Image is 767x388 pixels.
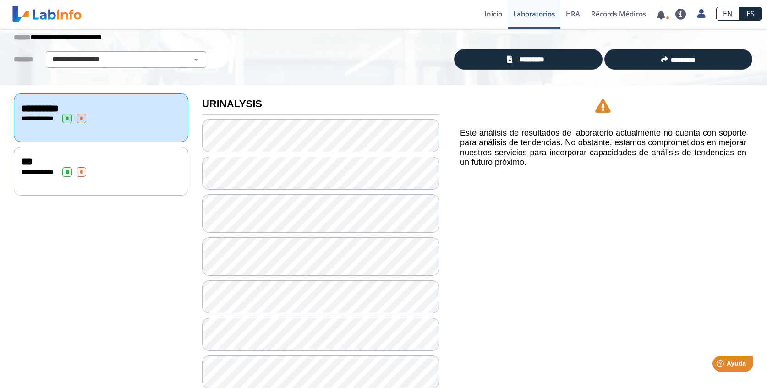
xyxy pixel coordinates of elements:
[202,98,262,109] b: URINALYSIS
[740,7,762,21] a: ES
[460,128,746,168] h5: Este análisis de resultados de laboratorio actualmente no cuenta con soporte para análisis de ten...
[685,352,757,378] iframe: Help widget launcher
[566,9,580,18] span: HRA
[716,7,740,21] a: EN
